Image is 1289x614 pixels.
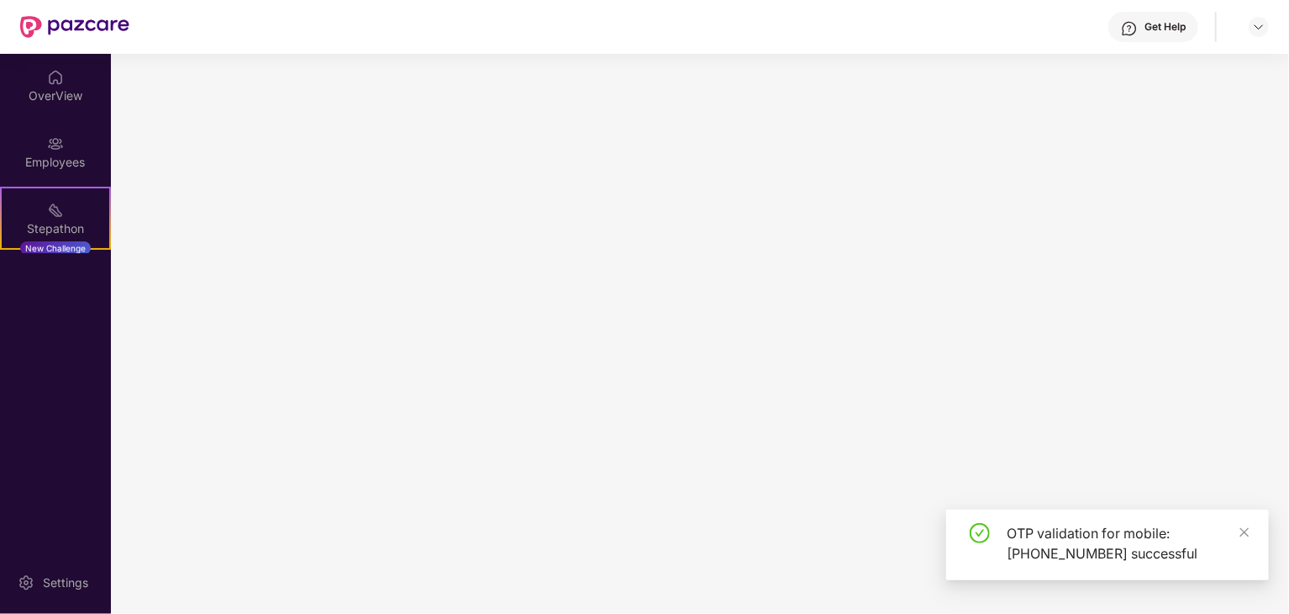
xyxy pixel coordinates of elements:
[47,202,64,219] img: svg+xml;base64,PHN2ZyB4bWxucz0iaHR0cDovL3d3dy53My5vcmcvMjAwMC9zdmciIHdpZHRoPSIyMSIgaGVpZ2h0PSIyMC...
[1121,20,1138,37] img: svg+xml;base64,PHN2ZyBpZD0iSGVscC0zMngzMiIgeG1sbnM9Imh0dHA6Ly93d3cudzMub3JnLzIwMDAvc3ZnIiB3aWR0aD...
[1252,20,1265,34] img: svg+xml;base64,PHN2ZyBpZD0iRHJvcGRvd24tMzJ4MzIiIHhtbG5zPSJodHRwOi8vd3d3LnczLm9yZy8yMDAwL3N2ZyIgd2...
[38,574,93,591] div: Settings
[2,220,109,237] div: Stepathon
[47,135,64,152] img: svg+xml;base64,PHN2ZyBpZD0iRW1wbG95ZWVzIiB4bWxucz0iaHR0cDovL3d3dy53My5vcmcvMjAwMC9zdmciIHdpZHRoPS...
[20,16,129,38] img: New Pazcare Logo
[47,69,64,86] img: svg+xml;base64,PHN2ZyBpZD0iSG9tZSIgeG1sbnM9Imh0dHA6Ly93d3cudzMub3JnLzIwMDAvc3ZnIiB3aWR0aD0iMjAiIG...
[970,523,990,543] span: check-circle
[1007,523,1249,564] div: OTP validation for mobile: [PHONE_NUMBER] successful
[18,574,34,591] img: svg+xml;base64,PHN2ZyBpZD0iU2V0dGluZy0yMHgyMCIgeG1sbnM9Imh0dHA6Ly93d3cudzMub3JnLzIwMDAvc3ZnIiB3aW...
[1239,527,1250,538] span: close
[20,241,91,255] div: New Challenge
[1144,20,1186,34] div: Get Help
